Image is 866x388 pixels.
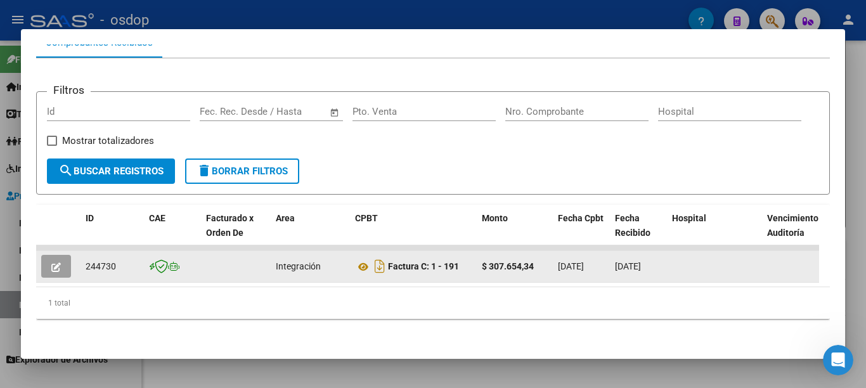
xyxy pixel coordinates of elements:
[372,256,388,276] i: Descargar documento
[81,205,144,261] datatable-header-cell: ID
[201,205,271,261] datatable-header-cell: Facturado x Orden De
[610,205,667,261] datatable-header-cell: Fecha Recibido
[482,261,534,271] strong: $ 307.654,34
[388,262,459,272] strong: Factura C: 1 - 191
[47,158,175,184] button: Buscar Registros
[328,105,342,120] button: Open calendar
[350,205,477,261] datatable-header-cell: CPBT
[197,163,212,178] mat-icon: delete
[672,213,706,223] span: Hospital
[558,261,584,271] span: [DATE]
[62,133,154,148] span: Mostrar totalizadores
[767,213,818,238] span: Vencimiento Auditoría
[276,261,321,271] span: Integración
[482,213,508,223] span: Monto
[762,205,819,261] datatable-header-cell: Vencimiento Auditoría
[58,163,74,178] mat-icon: search
[615,213,650,238] span: Fecha Recibido
[47,82,91,98] h3: Filtros
[86,213,94,223] span: ID
[271,205,350,261] datatable-header-cell: Area
[615,261,641,271] span: [DATE]
[262,106,324,117] input: Fecha fin
[206,213,254,238] span: Facturado x Orden De
[276,213,295,223] span: Area
[200,106,251,117] input: Fecha inicio
[553,205,610,261] datatable-header-cell: Fecha Cpbt
[823,345,853,375] iframe: Intercom live chat
[58,165,164,177] span: Buscar Registros
[86,261,116,271] span: 244730
[558,213,604,223] span: Fecha Cpbt
[355,213,378,223] span: CPBT
[144,205,201,261] datatable-header-cell: CAE
[477,205,553,261] datatable-header-cell: Monto
[197,165,288,177] span: Borrar Filtros
[149,213,165,223] span: CAE
[667,205,762,261] datatable-header-cell: Hospital
[36,287,830,319] div: 1 total
[185,158,299,184] button: Borrar Filtros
